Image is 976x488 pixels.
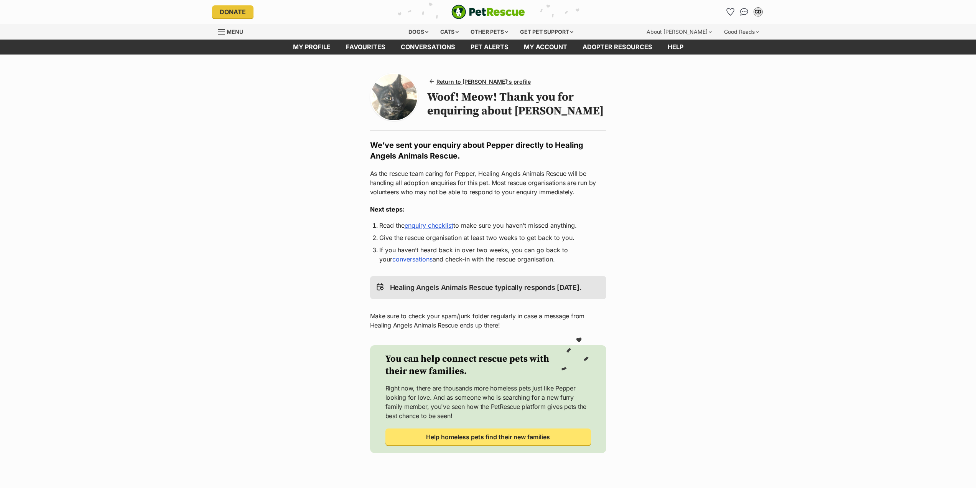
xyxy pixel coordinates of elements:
p: As the rescue team caring for Pepper, Healing Angels Animals Rescue will be handling all adoption... [370,169,606,197]
p: Make sure to check your spam/junk folder regularly in case a message from Healing Angels Animals ... [370,311,606,330]
a: Return to [PERSON_NAME]'s profile [427,76,534,87]
h1: Woof! Meow! Thank you for enquiring about [PERSON_NAME] [427,90,606,118]
a: enquiry checklist [405,222,453,229]
span: Menu [227,28,243,35]
div: About [PERSON_NAME] [641,24,717,40]
a: Favourites [724,6,737,18]
span: Help homeless pets find their new families [426,432,550,442]
img: chat-41dd97257d64d25036548639549fe6c8038ab92f7586957e7f3b1b290dea8141.svg [740,8,748,16]
img: logo-e224e6f780fb5917bec1dbf3a21bbac754714ae5b6737aabdf751b685950b380.svg [451,5,525,19]
img: Photo of Pepper [371,74,417,120]
a: conversations [393,40,463,55]
a: Conversations [738,6,751,18]
p: Healing Angels Animals Rescue typically responds [DATE]. [390,282,582,293]
a: Help homeless pets find their new families [385,428,591,445]
div: Cats [435,24,464,40]
a: Favourites [338,40,393,55]
a: Adopter resources [575,40,660,55]
a: Menu [218,24,249,38]
p: Right now, there are thousands more homeless pets just like Pepper looking for love. And as someo... [385,384,591,420]
a: Help [660,40,691,55]
li: Read the to make sure you haven’t missed anything. [379,221,597,230]
span: Return to [PERSON_NAME]'s profile [436,78,531,86]
button: My account [752,6,764,18]
ul: Account quick links [724,6,764,18]
li: Give the rescue organisation at least two weeks to get back to you. [379,233,597,242]
div: Other pets [465,24,514,40]
h2: We’ve sent your enquiry about Pepper directly to Healing Angels Animals Rescue. [370,140,606,161]
a: My profile [285,40,338,55]
a: My account [516,40,575,55]
div: Get pet support [515,24,579,40]
h2: You can help connect rescue pets with their new families. [385,353,560,377]
a: conversations [392,255,433,263]
div: Dogs [403,24,434,40]
h3: Next steps: [370,205,606,214]
div: Good Reads [719,24,764,40]
li: If you haven’t heard back in over two weeks, you can go back to your and check-in with the rescue... [379,245,597,264]
a: Pet alerts [463,40,516,55]
a: Donate [212,5,253,18]
div: CD [754,8,762,16]
a: PetRescue [451,5,525,19]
